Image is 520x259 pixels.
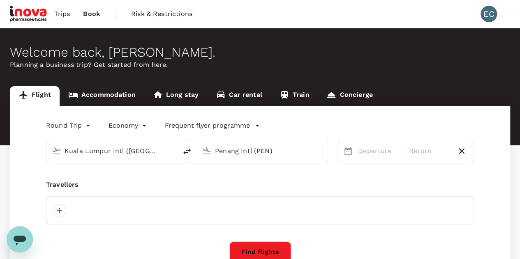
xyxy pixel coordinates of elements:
iframe: Button to launch messaging window [7,226,33,252]
p: Planning a business trip? Get started from here. [10,60,510,70]
button: Frequent flyer programme [165,121,260,131]
div: Round Trip [46,119,92,132]
a: Concierge [318,86,381,106]
button: delete [177,142,197,161]
a: Train [271,86,318,106]
span: Trips [54,9,70,19]
div: Economy [109,119,148,132]
img: iNova Pharmaceuticals [10,5,48,23]
a: Accommodation [60,86,144,106]
div: Travellers [46,180,474,190]
span: Risk & Restrictions [131,9,192,19]
a: Long stay [144,86,207,106]
p: Frequent flyer programme [165,121,250,131]
span: Book [83,9,100,19]
button: Open [322,150,324,151]
input: Depart from [65,144,160,157]
button: Open [171,150,173,151]
a: Flight [10,86,60,106]
a: Car rental [207,86,271,106]
p: Departure [358,146,399,156]
p: Return [409,146,450,156]
input: Going to [215,144,310,157]
div: EC [481,6,497,22]
div: Welcome back , [PERSON_NAME] . [10,45,510,60]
